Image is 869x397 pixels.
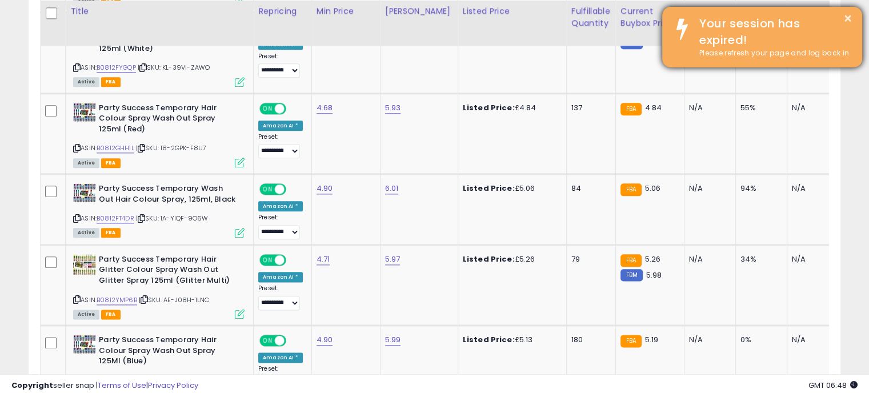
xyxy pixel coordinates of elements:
div: N/A [689,183,727,194]
div: seller snap | | [11,380,198,391]
a: B0812GHH1L [97,143,134,153]
div: Your session has expired! [691,15,854,48]
span: ON [261,103,275,113]
div: N/A [792,254,830,264]
div: Title [70,5,249,17]
div: Amazon AI * [258,201,303,211]
span: | SKU: KL-39VI-ZAWO [138,63,210,72]
span: FBA [101,228,121,238]
span: 5.98 [646,270,662,280]
span: All listings currently available for purchase on Amazon [73,310,99,319]
b: Party Success Temporary Hair Colour Spray Wash Out Spray 125Ml (Blue) [99,335,238,370]
b: Listed Price: [463,334,515,345]
span: FBA [101,310,121,319]
div: £5.26 [463,254,558,264]
a: 4.90 [317,183,333,194]
span: | SKU: 1A-YIQF-9O6W [136,214,208,223]
div: 55% [740,103,778,113]
div: £5.13 [463,335,558,345]
div: Avg BB Share [792,5,834,29]
small: FBA [620,254,642,267]
small: FBA [620,103,642,115]
span: ON [261,255,275,264]
span: | SKU: 18-2GPK-F8U7 [136,143,206,153]
div: Amazon AI * [258,272,303,282]
a: 4.90 [317,334,333,346]
div: Preset: [258,284,303,310]
span: All listings currently available for purchase on Amazon [73,158,99,168]
div: Preset: [258,53,303,78]
span: 2025-09-14 06:48 GMT [808,380,858,391]
strong: Copyright [11,380,53,391]
b: Listed Price: [463,254,515,264]
span: OFF [285,185,303,194]
div: Listed Price [463,5,562,17]
div: £5.06 [463,183,558,194]
a: 4.71 [317,254,330,265]
span: FBA [101,158,121,168]
div: 94% [740,183,778,194]
a: Privacy Policy [148,380,198,391]
div: Min Price [317,5,375,17]
b: Party Success Temporary Hair Glitter Colour Spray Wash Out Glitter Spray 125ml (Glitter Multi) [99,254,238,289]
div: Preset: [258,133,303,159]
div: £4.84 [463,103,558,113]
b: Listed Price: [463,183,515,194]
div: Repricing [258,5,307,17]
span: ON [261,336,275,346]
span: 5.98 [646,38,662,49]
div: 34% [740,254,778,264]
div: 180 [571,335,607,345]
img: 61wG2Pj6r6L._SL40_.jpg [73,183,96,202]
img: 610TlX7TXRL._SL40_.jpg [73,254,96,275]
span: 5.26 [644,254,660,264]
div: Current Buybox Price [620,5,679,29]
div: 0% [740,335,778,345]
span: All listings currently available for purchase on Amazon [73,77,99,87]
div: N/A [792,183,830,194]
a: B0812FYGQP [97,63,136,73]
span: 5.19 [644,334,658,345]
div: [PERSON_NAME] [385,5,453,17]
div: BB Share 24h. [740,5,782,29]
span: | SKU: AE-J08H-1LNC [139,295,209,304]
b: Party Success Temporary Wash Out Hair Colour Spray, 125ml, Black [99,183,238,207]
div: Preset: [258,214,303,239]
b: Listed Price: [463,102,515,113]
b: Party Success Temporary Hair Colour Spray Wash Out Spray 125ml (Red) [99,103,238,138]
div: ASIN: [73,103,245,166]
a: 6.01 [385,183,399,194]
small: FBM [620,269,643,281]
img: 61wG2Pj6r6L._SL40_.jpg [73,335,96,354]
div: N/A [689,335,727,345]
span: 5.06 [644,183,660,194]
a: B0812FT4DR [97,214,134,223]
a: Terms of Use [98,380,146,391]
a: B0812YMP6B [97,295,137,305]
a: 5.99 [385,334,401,346]
div: Amazon AI * [258,121,303,131]
a: 5.97 [385,254,401,265]
div: ASIN: [73,22,245,85]
a: 4.68 [317,102,333,114]
small: FBA [620,183,642,196]
span: FBA [101,77,121,87]
button: × [843,11,852,26]
span: All listings currently available for purchase on Amazon [73,228,99,238]
a: 5.93 [385,102,401,114]
span: 4.84 [644,102,662,113]
img: 61wG2Pj6r6L._SL40_.jpg [73,103,96,122]
small: FBA [620,335,642,347]
span: OFF [285,336,303,346]
div: 79 [571,254,607,264]
div: 137 [571,103,607,113]
div: N/A [792,103,830,113]
div: ASIN: [73,183,245,236]
div: N/A [792,335,830,345]
div: Fulfillable Quantity [571,5,611,29]
div: N/A [689,103,727,113]
div: N/A [689,254,727,264]
div: Avg Win Price [689,5,731,29]
div: Please refresh your page and log back in [691,48,854,59]
div: 84 [571,183,607,194]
